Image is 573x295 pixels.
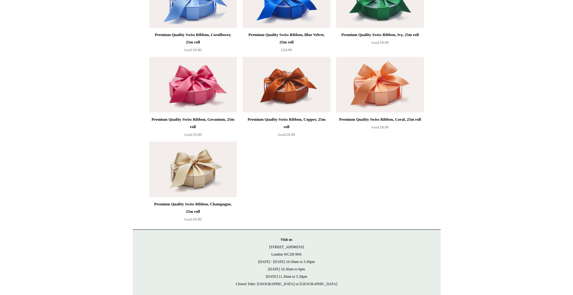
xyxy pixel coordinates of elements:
img: Premium Quality Swiss Ribbon, Geranium, 25m roll [149,57,237,112]
span: from [184,133,191,136]
span: from [372,126,378,129]
a: Premium Quality Swiss Ribbon, Champagne, 25m roll from£18.00 [149,200,237,226]
span: from [184,48,191,52]
a: Premium Quality Swiss Ribbon, Champagne, 25m roll Premium Quality Swiss Ribbon, Champagne, 25m roll [149,142,237,197]
div: Premium Quality Swiss Ribbon, Ivy, 25m roll [338,31,422,38]
span: £18.00 [372,40,389,45]
div: Premium Quality Swiss Ribbon, Coral, 25m roll [338,116,422,123]
span: £18.00 [278,132,295,137]
a: Premium Quality Swiss Ribbon, Geranium, 25m roll from£18.00 [149,116,237,141]
span: £18.00 [184,47,202,52]
a: Premium Quality Swiss Ribbon, Coral, 25m roll from£18.00 [336,116,424,141]
img: Premium Quality Swiss Ribbon, Coral, 25m roll [336,57,424,112]
a: Premium Quality Swiss Ribbon, Ivy, 25m roll from£18.00 [336,31,424,56]
a: Premium Quality Swiss Ribbon, Copper, 25m roll Premium Quality Swiss Ribbon, Copper, 25m roll [243,57,330,112]
div: Premium Quality Swiss Ribbon, Cornflower, 25m roll [151,31,235,46]
strong: Visit us [281,237,293,242]
div: Premium Quality Swiss Ribbon, Blue Velvet, 25m roll [244,31,329,46]
span: from [372,41,378,44]
span: from [184,218,191,221]
a: Premium Quality Swiss Ribbon, Geranium, 25m roll Premium Quality Swiss Ribbon, Geranium, 25m roll [149,57,237,112]
a: Premium Quality Swiss Ribbon, Copper, 25m roll from£18.00 [243,116,330,141]
a: Premium Quality Swiss Ribbon, Blue Velvet, 25m roll £24.00 [243,31,330,56]
span: £24.00 [281,47,292,52]
p: [STREET_ADDRESS] London WC2H 9NS [DATE] - [DATE] 10:30am to 5:30pm [DATE] 10.30am to 6pm [DATE] 1... [139,236,434,288]
span: £18.00 [184,132,202,137]
div: Premium Quality Swiss Ribbon, Geranium, 25m roll [151,116,235,131]
a: Premium Quality Swiss Ribbon, Coral, 25m roll Premium Quality Swiss Ribbon, Coral, 25m roll [336,57,424,112]
span: £18.00 [372,125,389,129]
div: Premium Quality Swiss Ribbon, Champagne, 25m roll [151,200,235,215]
img: Premium Quality Swiss Ribbon, Copper, 25m roll [243,57,330,112]
span: from [278,133,284,136]
img: Premium Quality Swiss Ribbon, Champagne, 25m roll [149,142,237,197]
span: £18.00 [184,217,202,221]
div: Premium Quality Swiss Ribbon, Copper, 25m roll [244,116,329,131]
a: Premium Quality Swiss Ribbon, Cornflower, 25m roll from£18.00 [149,31,237,56]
